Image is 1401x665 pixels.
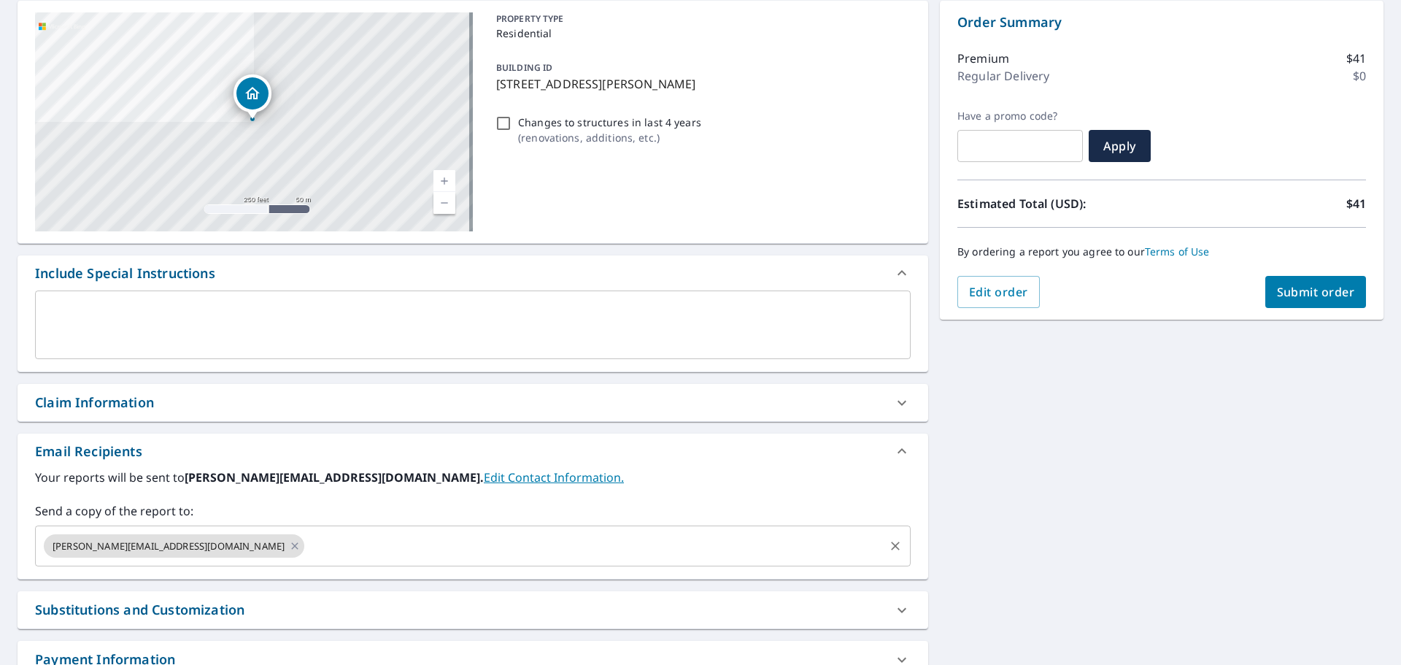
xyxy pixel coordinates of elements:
[496,12,905,26] p: PROPERTY TYPE
[1265,276,1367,308] button: Submit order
[44,539,293,553] span: [PERSON_NAME][EMAIL_ADDRESS][DOMAIN_NAME]
[1346,195,1366,212] p: $41
[957,195,1162,212] p: Estimated Total (USD):
[433,192,455,214] a: Current Level 17, Zoom Out
[433,170,455,192] a: Current Level 17, Zoom In
[496,75,905,93] p: [STREET_ADDRESS][PERSON_NAME]
[1346,50,1366,67] p: $41
[957,67,1049,85] p: Regular Delivery
[1277,284,1355,300] span: Submit order
[18,434,928,469] div: Email Recipients
[957,245,1366,258] p: By ordering a report you agree to our
[35,600,244,620] div: Substitutions and Customization
[1100,138,1139,154] span: Apply
[233,74,271,120] div: Dropped pin, building 1, Residential property, 15682 Aspen Dr Macomb, MI 48044
[18,591,928,629] div: Substitutions and Customization
[484,469,624,485] a: EditContactInfo
[957,109,1083,123] label: Have a promo code?
[1145,245,1210,258] a: Terms of Use
[18,384,928,421] div: Claim Information
[969,284,1028,300] span: Edit order
[885,536,906,556] button: Clear
[1089,130,1151,162] button: Apply
[957,276,1040,308] button: Edit order
[44,534,304,558] div: [PERSON_NAME][EMAIL_ADDRESS][DOMAIN_NAME]
[1353,67,1366,85] p: $0
[35,264,215,283] div: Include Special Instructions
[18,255,928,291] div: Include Special Instructions
[957,12,1366,32] p: Order Summary
[185,469,484,485] b: [PERSON_NAME][EMAIL_ADDRESS][DOMAIN_NAME].
[35,442,142,461] div: Email Recipients
[518,115,701,130] p: Changes to structures in last 4 years
[496,26,905,41] p: Residential
[35,393,154,412] div: Claim Information
[496,61,552,74] p: BUILDING ID
[518,130,701,145] p: ( renovations, additions, etc. )
[957,50,1009,67] p: Premium
[35,502,911,520] label: Send a copy of the report to:
[35,469,911,486] label: Your reports will be sent to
